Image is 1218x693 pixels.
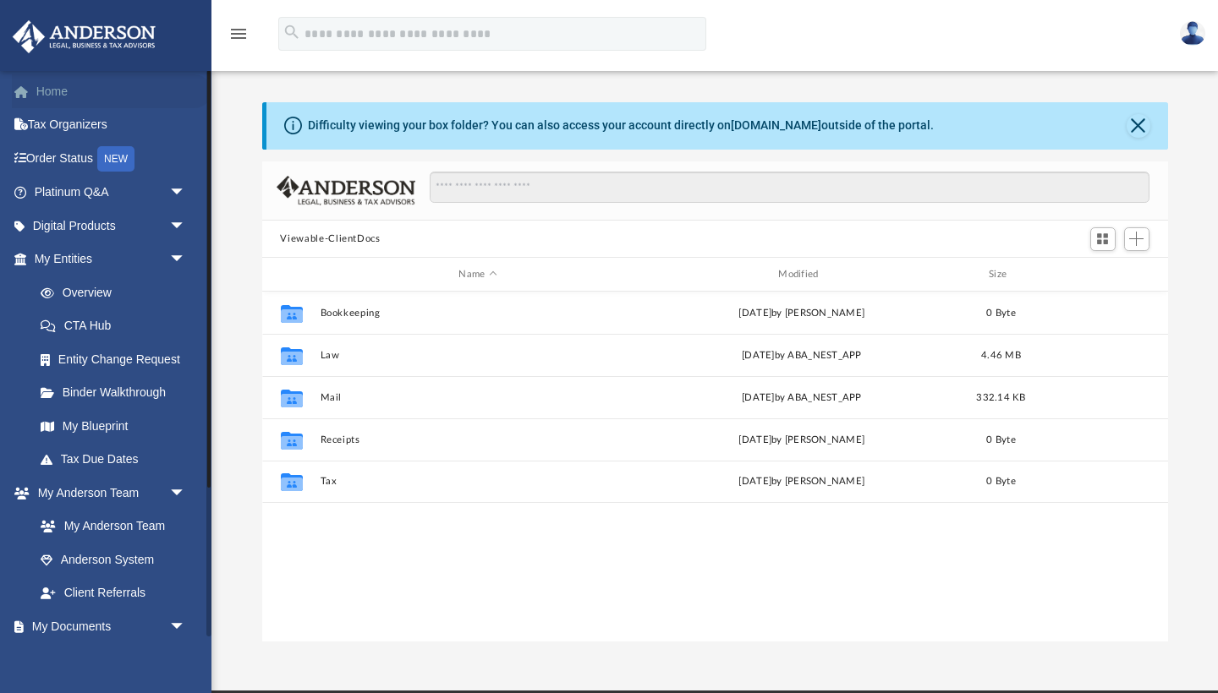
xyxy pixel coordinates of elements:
button: Switch to Grid View [1090,227,1116,251]
img: User Pic [1180,21,1205,46]
span: arrow_drop_down [169,609,203,644]
div: [DATE] by ABA_NEST_APP [644,348,960,363]
a: My Anderson Team [24,510,195,543]
span: 0 Byte [986,477,1016,486]
div: Difficulty viewing your box folder? You can also access your account directly on outside of the p... [308,117,934,134]
button: Viewable-ClientDocs [280,232,380,247]
span: arrow_drop_down [169,476,203,510]
button: Add [1124,227,1149,251]
div: NEW [97,146,134,172]
a: My Entitiesarrow_drop_down [12,243,211,276]
div: [DATE] by [PERSON_NAME] [644,474,960,489]
div: Modified [643,267,959,282]
a: Order StatusNEW [12,141,211,176]
i: menu [228,24,249,44]
a: My Documentsarrow_drop_down [12,609,203,643]
div: [DATE] by ABA_NEST_APP [644,390,960,406]
span: 4.46 MB [981,351,1021,360]
a: Home [12,74,211,108]
button: Law [320,350,636,361]
div: [DATE] by [PERSON_NAME] [644,433,960,448]
button: Mail [320,392,636,403]
div: id [269,267,311,282]
a: [DOMAIN_NAME] [731,118,821,132]
span: 0 Byte [986,435,1016,445]
div: [DATE] by [PERSON_NAME] [644,306,960,321]
a: Tax Due Dates [24,443,211,477]
div: Size [967,267,1034,282]
span: 0 Byte [986,308,1016,318]
span: arrow_drop_down [169,209,203,243]
span: 332.14 KB [976,393,1025,402]
a: My Anderson Teamarrow_drop_down [12,476,203,510]
i: search [283,23,301,41]
button: Bookkeeping [320,308,636,319]
a: Client Referrals [24,576,203,610]
button: Tax [320,477,636,488]
a: Entity Change Request [24,342,211,376]
a: Tax Organizers [12,108,211,142]
a: Anderson System [24,543,203,576]
a: Platinum Q&Aarrow_drop_down [12,176,211,210]
a: My Blueprint [24,409,203,443]
a: menu [228,32,249,44]
a: Overview [24,276,211,309]
button: Receipts [320,434,636,445]
input: Search files and folders [430,172,1149,204]
a: Digital Productsarrow_drop_down [12,209,211,243]
div: Name [319,267,635,282]
button: Close [1127,114,1150,138]
a: CTA Hub [24,309,211,343]
div: id [1042,267,1160,282]
div: grid [262,292,1168,642]
span: arrow_drop_down [169,243,203,277]
a: Binder Walkthrough [24,376,211,410]
img: Anderson Advisors Platinum Portal [8,20,161,53]
span: arrow_drop_down [169,176,203,210]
